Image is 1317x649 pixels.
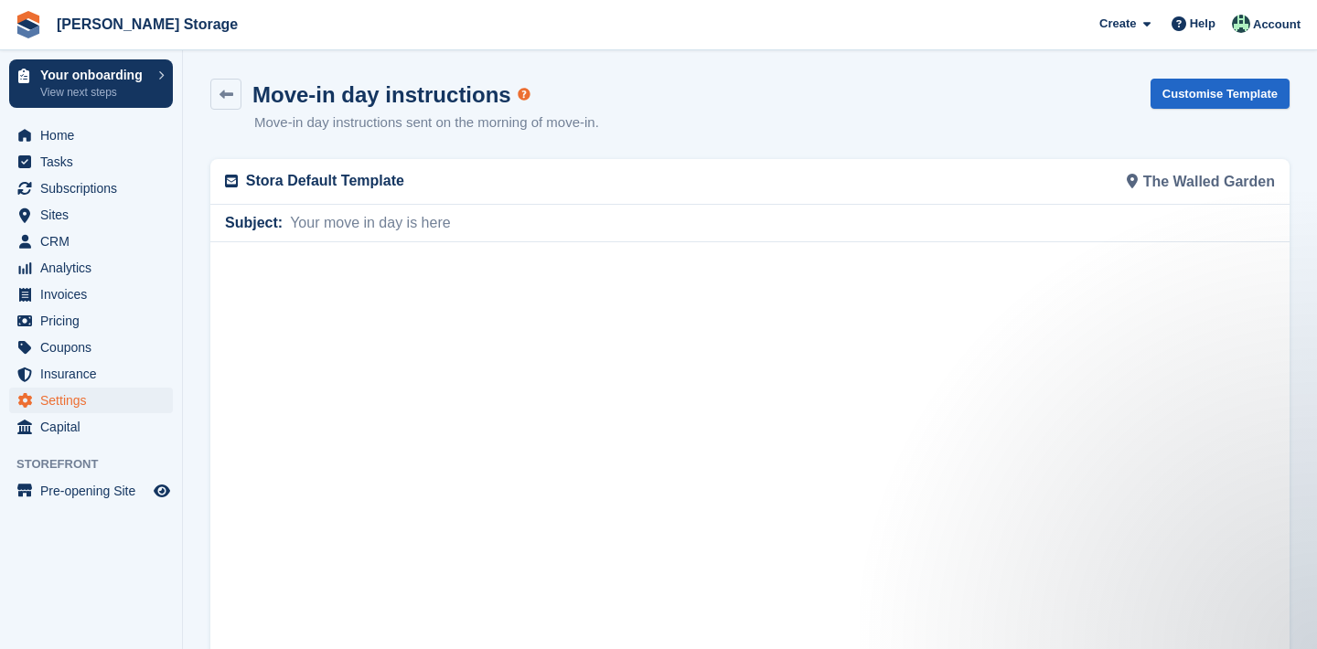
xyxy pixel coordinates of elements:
[40,335,150,360] span: Coupons
[40,282,150,307] span: Invoices
[40,176,150,201] span: Subscriptions
[40,361,150,387] span: Insurance
[9,122,173,148] a: menu
[1232,15,1250,33] img: Nicholas Pain
[9,229,173,254] a: menu
[252,82,511,107] h1: Move-in day instructions
[40,388,150,413] span: Settings
[516,86,532,102] div: Tooltip anchor
[9,202,173,228] a: menu
[40,122,150,148] span: Home
[9,414,173,440] a: menu
[40,149,150,175] span: Tasks
[9,176,173,201] a: menu
[9,388,173,413] a: menu
[9,335,173,360] a: menu
[40,478,150,504] span: Pre-opening Site
[1190,15,1215,33] span: Help
[40,255,150,281] span: Analytics
[9,361,173,387] a: menu
[1253,16,1301,34] span: Account
[9,255,173,281] a: menu
[16,455,182,473] span: Storefront
[9,282,173,307] a: menu
[40,69,149,81] p: Your onboarding
[40,84,149,101] p: View next steps
[40,308,150,334] span: Pricing
[9,59,173,108] a: Your onboarding View next steps
[254,112,599,133] p: Move-in day instructions sent on the morning of move-in.
[40,229,150,254] span: CRM
[750,159,1286,204] div: The Walled Garden
[40,202,150,228] span: Sites
[9,149,173,175] a: menu
[151,480,173,502] a: Preview store
[9,478,173,504] a: menu
[1099,15,1136,33] span: Create
[246,170,739,192] p: Stora Default Template
[49,9,245,39] a: [PERSON_NAME] Storage
[225,212,283,234] span: Subject:
[40,414,150,440] span: Capital
[283,212,451,234] span: Your move in day is here
[1151,79,1290,109] a: Customise Template
[9,308,173,334] a: menu
[15,11,42,38] img: stora-icon-8386f47178a22dfd0bd8f6a31ec36ba5ce8667c1dd55bd0f319d3a0aa187defe.svg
